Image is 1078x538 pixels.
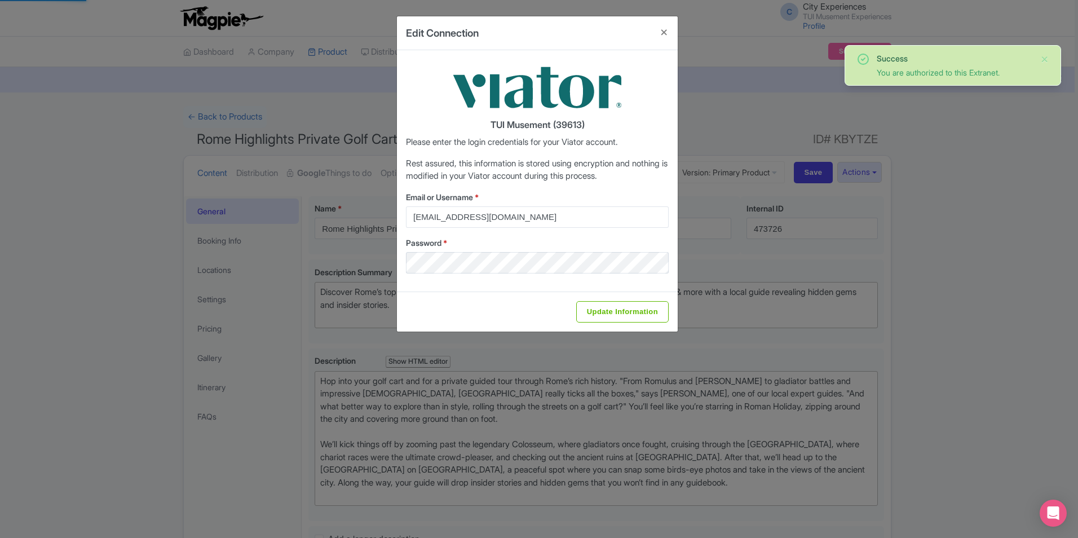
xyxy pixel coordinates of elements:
h4: TUI Musement (39613) [406,120,669,130]
input: Update Information [576,301,669,323]
h4: Edit Connection [406,25,479,41]
div: You are authorized to this Extranet. [877,67,1031,78]
p: Please enter the login credentials for your Viator account. [406,136,669,149]
div: Open Intercom Messenger [1040,500,1067,527]
img: viator-9033d3fb01e0b80761764065a76b653a.png [453,59,622,116]
span: Email or Username [406,192,473,202]
button: Close [1040,52,1049,66]
p: Rest assured, this information is stored using encryption and nothing is modified in your Viator ... [406,157,669,183]
span: Password [406,238,441,248]
div: Success [877,52,1031,64]
button: Close [651,16,678,48]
